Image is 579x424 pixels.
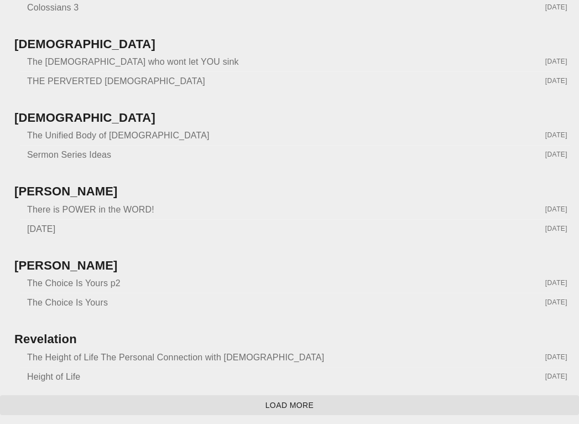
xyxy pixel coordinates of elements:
[545,2,567,13] div: [DATE]
[545,56,567,68] div: [DATE]
[14,257,118,274] div: [PERSON_NAME]
[545,297,567,308] div: [DATE]
[27,76,205,86] span: THE PERVERTED [DEMOGRAPHIC_DATA]
[545,352,567,363] div: [DATE]
[27,353,324,362] span: The Height of Life The Personal Connection with [DEMOGRAPHIC_DATA]
[27,224,55,234] span: [DATE]
[27,225,55,234] a: [DATE]
[14,109,155,126] div: [DEMOGRAPHIC_DATA]
[27,373,80,381] a: Height of Life
[27,205,154,214] a: There is POWER in the WORD!
[524,369,566,411] iframe: Drift Widget Chat Controller
[545,224,567,235] div: [DATE]
[545,278,567,289] div: [DATE]
[27,131,210,140] a: The Unified Body of [DEMOGRAPHIC_DATA]
[14,35,155,53] div: [DEMOGRAPHIC_DATA]
[27,77,205,86] a: THE PERVERTED [DEMOGRAPHIC_DATA]
[27,3,79,12] a: Colossians 3
[27,298,108,307] a: The Choice Is Yours
[9,399,570,412] span: Load more
[545,204,567,215] div: [DATE]
[545,76,567,87] div: [DATE]
[14,183,118,200] div: [PERSON_NAME]
[27,279,121,288] a: The Choice Is Yours p2
[545,149,567,161] div: [DATE]
[27,353,324,362] a: The Height of Life The Personal Connection with [DEMOGRAPHIC_DATA]
[27,151,111,159] a: Sermon Series Ideas
[27,278,121,288] span: The Choice Is Yours p2
[545,130,567,141] div: [DATE]
[27,150,111,159] span: Sermon Series Ideas
[14,330,77,348] div: Revelation
[27,57,239,66] span: The [DEMOGRAPHIC_DATA] who wont let YOU sink
[27,58,239,66] a: The [DEMOGRAPHIC_DATA] who wont let YOU sink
